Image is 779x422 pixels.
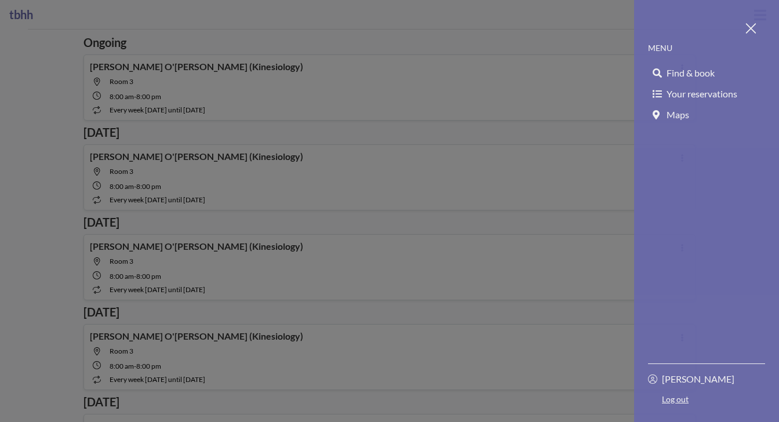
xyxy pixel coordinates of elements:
a: Log out [648,394,765,408]
span: Your reservations [667,88,737,100]
a: Find & book [648,63,765,83]
p: MENU [648,43,765,53]
p: [PERSON_NAME] [662,373,734,385]
span: Find & book [667,67,715,79]
a: Maps [648,104,765,125]
a: Your reservations [648,83,765,104]
span: Maps [667,109,689,121]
